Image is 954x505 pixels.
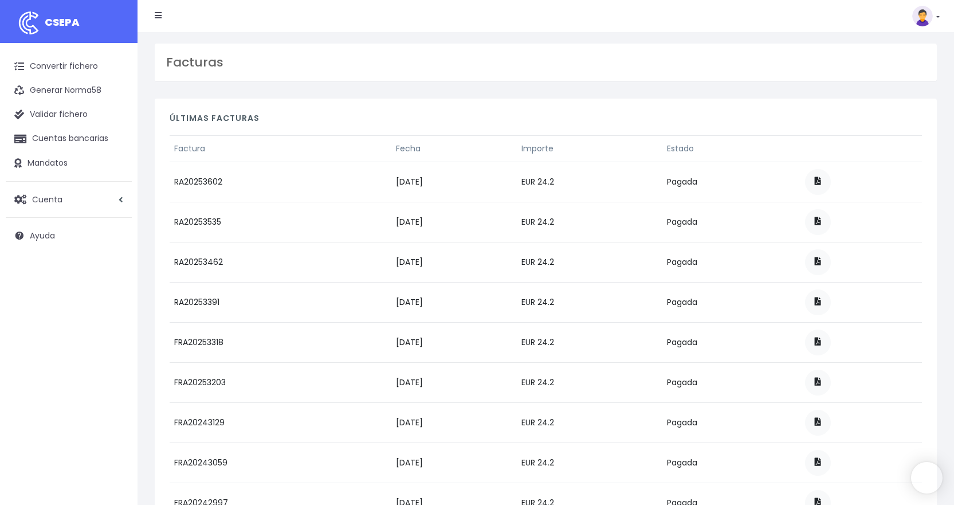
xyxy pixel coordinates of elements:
[391,282,517,322] td: [DATE]
[912,6,933,26] img: profile
[30,230,55,241] span: Ayuda
[45,15,80,29] span: CSEPA
[517,282,662,322] td: EUR 24.2
[662,162,800,202] td: Pagada
[170,162,391,202] td: RA20253602
[170,113,922,129] h4: Últimas facturas
[391,443,517,483] td: [DATE]
[6,103,132,127] a: Validar fichero
[662,362,800,402] td: Pagada
[6,79,132,103] a: Generar Norma58
[6,224,132,248] a: Ayuda
[391,402,517,443] td: [DATE]
[662,282,800,322] td: Pagada
[517,135,662,162] th: Importe
[391,135,517,162] th: Fecha
[6,54,132,79] a: Convertir fichero
[662,402,800,443] td: Pagada
[517,242,662,282] td: EUR 24.2
[391,362,517,402] td: [DATE]
[662,202,800,242] td: Pagada
[391,322,517,362] td: [DATE]
[662,443,800,483] td: Pagada
[517,402,662,443] td: EUR 24.2
[391,202,517,242] td: [DATE]
[391,242,517,282] td: [DATE]
[170,362,391,402] td: FRA20253203
[6,127,132,151] a: Cuentas bancarias
[170,242,391,282] td: RA20253462
[170,443,391,483] td: FRA20243059
[517,162,662,202] td: EUR 24.2
[170,402,391,443] td: FRA20243129
[170,135,391,162] th: Factura
[170,282,391,322] td: RA20253391
[662,135,800,162] th: Estado
[32,193,62,205] span: Cuenta
[662,322,800,362] td: Pagada
[517,362,662,402] td: EUR 24.2
[391,162,517,202] td: [DATE]
[170,322,391,362] td: FRA20253318
[517,322,662,362] td: EUR 24.2
[166,55,925,70] h3: Facturas
[14,9,43,37] img: logo
[517,202,662,242] td: EUR 24.2
[170,202,391,242] td: RA20253535
[517,443,662,483] td: EUR 24.2
[662,242,800,282] td: Pagada
[6,151,132,175] a: Mandatos
[6,187,132,212] a: Cuenta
